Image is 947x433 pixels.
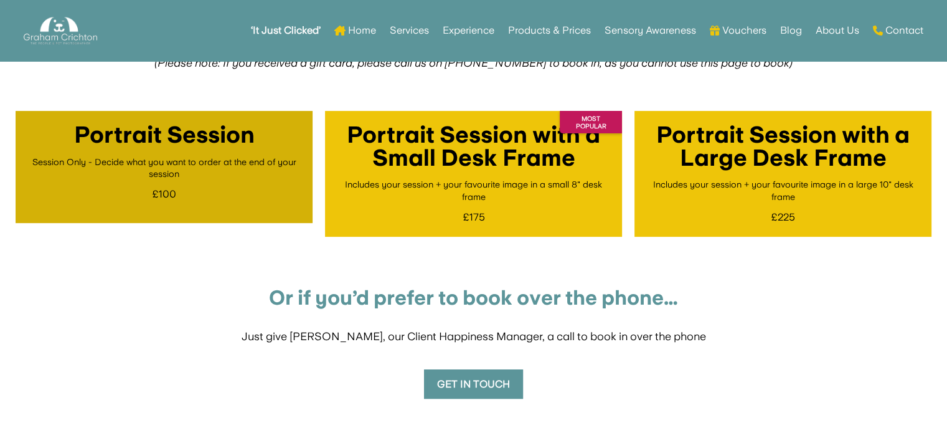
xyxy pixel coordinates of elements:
[337,123,610,176] h4: Portrait Session with a Small Desk Frame
[560,111,622,133] div: Most Popular
[24,14,97,48] img: Graham Crichton Photography Logo
[337,179,610,203] div: Includes your session + your favourite image in a small 8" desk frame
[16,288,931,314] h4: Or if you’d prefer to book over the phone…
[780,6,802,55] a: Blog
[634,111,931,237] a: Portrait Session with a Large Desk Frame Includes your session + your favourite image in a large ...
[242,330,706,343] span: Just give [PERSON_NAME], our Client Happiness Manager, a call to book in over the phone
[154,56,793,69] i: (Please note: If you received a gift card, please call us on [PHONE_NUMBER] to book in, as you ca...
[605,6,696,55] a: Sensory Awareness
[710,6,766,55] a: Vouchers
[74,123,255,153] h4: Portrait Session
[508,6,591,55] a: Products & Prices
[251,6,321,55] a: ‘It Just Clicked’
[28,156,300,181] div: Session Only - Decide what you want to order at the end of your session
[816,6,859,55] a: About Us
[334,6,376,55] a: Home
[390,6,429,55] a: Services
[647,179,919,203] div: Includes your session + your favourite image in a large 10" desk frame
[251,26,321,35] strong: ‘It Just Clicked’
[647,123,919,176] h4: Portrait Session with a Large Desk Frame
[873,6,923,55] a: Contact
[443,6,494,55] a: Experience
[16,111,313,223] a: Portrait Session Session Only - Decide what you want to order at the end of your session£100
[424,369,523,399] a: Get in touch
[325,111,622,237] a: Most Popular Portrait Session with a Small Desk Frame Includes your session + your favourite imag...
